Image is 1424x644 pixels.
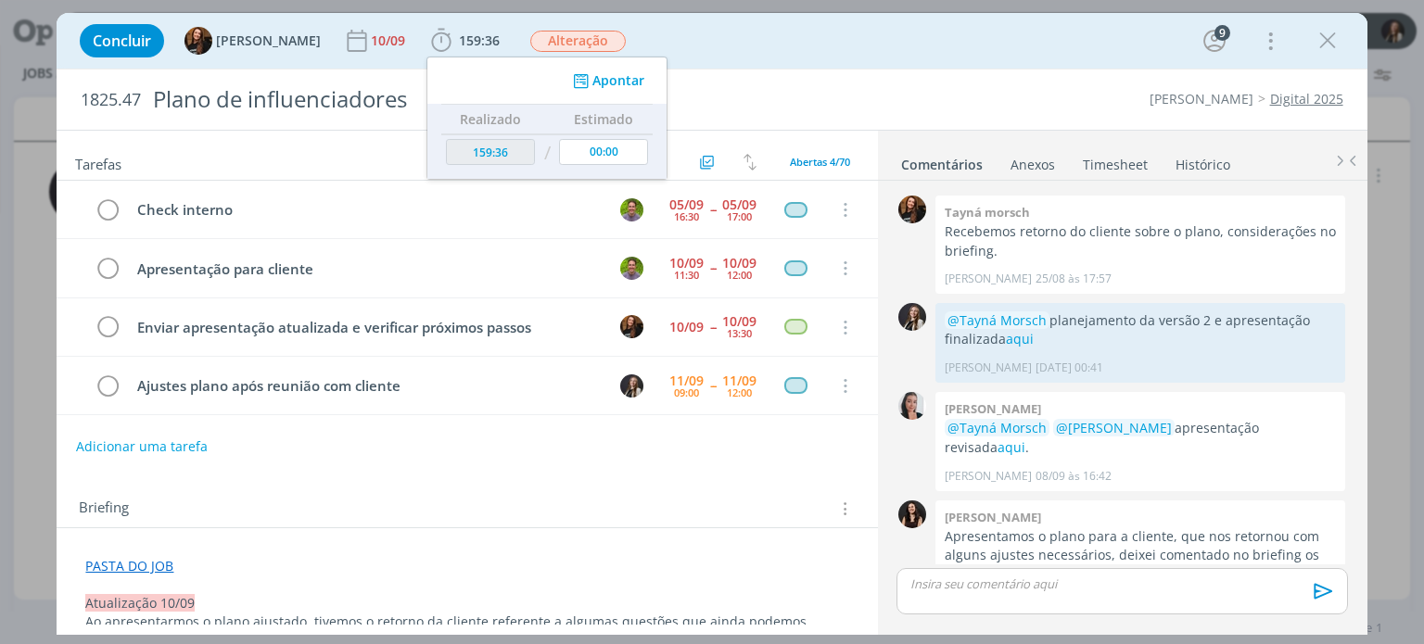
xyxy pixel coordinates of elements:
[1214,25,1230,41] div: 9
[945,419,1336,457] p: apresentação revisada .
[710,203,716,216] span: --
[85,594,195,612] span: Atualização 10/09
[618,313,646,341] button: T
[945,311,1336,349] p: planejamento da versão 2 e apresentação finalizada
[945,527,1336,584] p: Apresentamos o plano para a cliente, que nos retornou com alguns ajustes necessários, deixei come...
[555,105,654,134] th: Estimado
[722,198,756,211] div: 05/09
[441,105,540,134] th: Realizado
[898,392,926,420] img: C
[945,468,1032,485] p: [PERSON_NAME]
[530,31,626,52] span: Alteração
[129,374,603,398] div: Ajustes plano após reunião com cliente
[568,71,645,91] button: Apontar
[1036,271,1112,287] span: 25/08 às 17:57
[945,271,1032,287] p: [PERSON_NAME]
[710,321,716,334] span: --
[727,328,752,338] div: 13:30
[85,557,173,575] a: PASTA DO JOB
[1150,90,1253,107] a: [PERSON_NAME]
[947,311,1047,329] span: @Tayná Morsch
[93,33,151,48] span: Concluir
[710,379,716,392] span: --
[529,30,627,53] button: Alteração
[998,438,1025,456] a: aqui
[945,360,1032,376] p: [PERSON_NAME]
[669,374,704,387] div: 11/09
[1082,147,1149,174] a: Timesheet
[129,316,603,339] div: Enviar apresentação atualizada e verificar próximos passos
[674,270,699,280] div: 11:30
[618,372,646,399] button: L
[744,154,756,170] img: arrow-down-up.svg
[727,211,752,221] div: 17:00
[1036,360,1103,376] span: [DATE] 00:41
[1056,419,1172,436] span: @[PERSON_NAME]
[1200,26,1229,56] button: 9
[145,77,809,122] div: Plano de influenciadores
[618,196,646,223] button: T
[669,257,704,270] div: 10/09
[540,134,555,172] td: /
[620,198,643,221] img: T
[1175,147,1231,174] a: Histórico
[620,374,643,398] img: L
[1036,468,1112,485] span: 08/09 às 16:42
[722,374,756,387] div: 11/09
[727,270,752,280] div: 12:00
[75,151,121,173] span: Tarefas
[722,257,756,270] div: 10/09
[1011,156,1055,174] div: Anexos
[426,57,667,180] ul: 159:36
[722,315,756,328] div: 10/09
[79,497,129,521] span: Briefing
[898,196,926,223] img: T
[459,32,500,49] span: 159:36
[216,34,321,47] span: [PERSON_NAME]
[945,509,1041,525] b: [PERSON_NAME]
[898,303,926,331] img: L
[669,198,704,211] div: 05/09
[674,387,699,398] div: 09:00
[945,222,1336,260] p: Recebemos retorno do cliente sobre o plano, considerações no briefing.
[947,419,1047,436] span: @Tayná Morsch
[710,261,716,274] span: --
[57,13,1367,635] div: dialog
[727,387,752,398] div: 12:00
[184,27,321,55] button: T[PERSON_NAME]
[900,147,984,174] a: Comentários
[80,24,164,57] button: Concluir
[620,257,643,280] img: T
[75,430,209,463] button: Adicionar uma tarefa
[669,321,704,334] div: 10/09
[184,27,212,55] img: T
[371,34,409,47] div: 10/09
[81,90,141,110] span: 1825.47
[945,400,1041,417] b: [PERSON_NAME]
[129,198,603,221] div: Check interno
[1006,330,1034,347] a: aqui
[898,500,926,528] img: I
[790,155,850,169] span: Abertas 4/70
[129,258,603,281] div: Apresentação para cliente
[674,211,699,221] div: 16:30
[1270,90,1343,107] a: Digital 2025
[620,315,643,338] img: T
[618,254,646,282] button: T
[426,26,504,56] button: 159:36
[945,204,1030,221] b: Tayná morsch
